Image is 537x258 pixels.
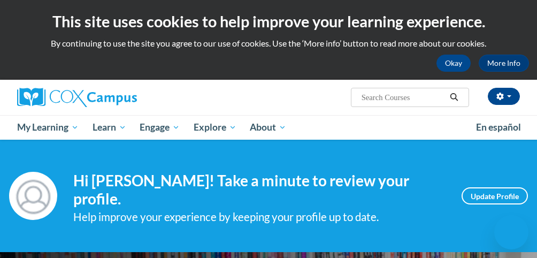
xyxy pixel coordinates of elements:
h4: Hi [PERSON_NAME]! Take a minute to review your profile. [73,172,446,208]
a: Engage [133,115,187,140]
a: My Learning [10,115,86,140]
span: Learn [93,121,126,134]
a: Learn [86,115,133,140]
input: Search Courses [360,91,446,104]
span: My Learning [17,121,79,134]
p: By continuing to use the site you agree to our use of cookies. Use the ‘More info’ button to read... [8,37,529,49]
a: More Info [479,55,529,72]
img: Profile Image [9,172,57,220]
div: Main menu [9,115,528,140]
h2: This site uses cookies to help improve your learning experience. [8,11,529,32]
div: Help improve your experience by keeping your profile up to date. [73,208,446,226]
a: Cox Campus [17,88,174,107]
button: Search [446,91,462,104]
button: Okay [436,55,471,72]
span: En español [476,122,521,133]
span: Explore [194,121,236,134]
a: About [243,115,294,140]
span: About [250,121,286,134]
button: Account Settings [488,88,520,105]
a: En español [469,116,528,139]
img: Cox Campus [17,88,137,107]
span: Engage [140,121,180,134]
iframe: Button to launch messaging window [494,215,528,249]
a: Explore [187,115,243,140]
